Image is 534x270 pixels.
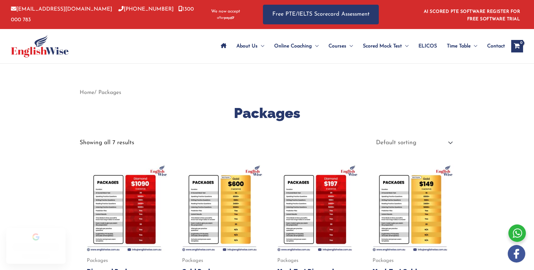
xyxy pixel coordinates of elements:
[312,35,319,57] span: Menu Toggle
[263,5,379,24] a: Free PTE/IELTS Scorecard Assessment
[80,164,169,253] img: Diamond Package
[363,35,402,57] span: Scored Mock Test
[269,35,324,57] a: Online CoachingMenu Toggle
[175,164,264,253] img: Gold Package
[487,35,505,57] span: Contact
[329,35,346,57] span: Courses
[277,258,352,264] span: Packages
[80,90,94,95] a: Home
[511,40,523,52] a: View Shopping Cart, empty
[274,35,312,57] span: Online Coaching
[80,140,134,146] p: Showing all 7 results
[447,35,471,57] span: Time Table
[402,35,408,57] span: Menu Toggle
[365,164,454,253] img: Mock Test Gold
[11,7,194,22] a: 1300 000 783
[182,258,257,264] span: Packages
[324,35,358,57] a: CoursesMenu Toggle
[231,35,269,57] a: About UsMenu Toggle
[270,164,359,253] img: Mock Test Diamond
[420,4,523,25] aside: Header Widget 1
[482,35,505,57] a: Contact
[211,8,240,15] span: We now accept
[371,137,454,149] select: Shop order
[258,35,264,57] span: Menu Toggle
[442,35,482,57] a: Time TableMenu Toggle
[80,87,454,98] nav: Breadcrumb
[418,35,437,57] span: ELICOS
[358,35,413,57] a: Scored Mock TestMenu Toggle
[413,35,442,57] a: ELICOS
[87,258,161,264] span: Packages
[217,16,234,20] img: Afterpay-Logo
[216,35,505,57] nav: Site Navigation: Main Menu
[373,258,447,264] span: Packages
[346,35,353,57] span: Menu Toggle
[80,103,454,123] h1: Packages
[118,7,174,12] a: [PHONE_NUMBER]
[236,35,258,57] span: About Us
[11,35,69,57] img: cropped-ew-logo
[508,245,525,263] img: white-facebook.png
[471,35,477,57] span: Menu Toggle
[11,7,112,12] a: [EMAIL_ADDRESS][DOMAIN_NAME]
[424,9,520,22] a: AI SCORED PTE SOFTWARE REGISTER FOR FREE SOFTWARE TRIAL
